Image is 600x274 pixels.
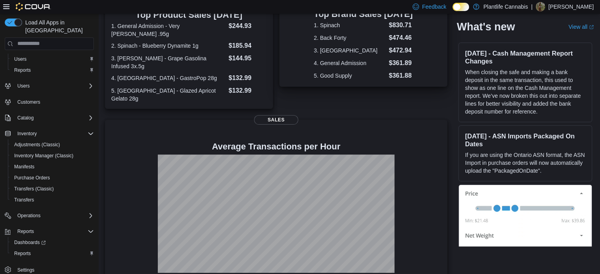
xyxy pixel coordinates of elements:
a: Transfers [11,195,37,205]
span: Transfers (Classic) [11,184,94,194]
span: Purchase Orders [11,173,94,183]
p: If you are using the Ontario ASN format, the ASN Import in purchase orders will now automatically... [465,151,585,175]
dt: 4. General Admission [314,59,386,67]
span: Inventory Manager (Classic) [14,153,73,159]
h3: [DATE] - ASN Imports Packaged On Dates [465,132,585,148]
dt: 3. [PERSON_NAME] - Grape Gasolina Infused 3x.5g [111,54,225,70]
span: Transfers [11,195,94,205]
span: Transfers (Classic) [14,186,54,192]
a: Reports [11,249,34,258]
h3: [DATE] - Cash Management Report Changes [465,49,585,65]
span: Dashboards [11,238,94,247]
p: | [531,2,533,11]
button: Transfers (Classic) [8,183,97,194]
button: Reports [14,227,37,236]
button: Adjustments (Classic) [8,139,97,150]
p: [PERSON_NAME] [548,2,594,11]
dd: $361.88 [389,71,413,80]
button: Purchase Orders [8,172,97,183]
button: Catalog [14,113,37,123]
a: Adjustments (Classic) [11,140,63,149]
dd: $361.89 [389,58,413,68]
dt: 5. [GEOGRAPHIC_DATA] - Glazed Apricot Gelato 28g [111,87,225,103]
span: Inventory [17,130,37,137]
span: Sales [254,115,298,125]
h3: Top Brand Sales [DATE] [314,9,413,19]
dt: 2. Spinach - Blueberry Dynamite 1g [111,42,225,50]
a: Inventory Manager (Classic) [11,151,77,160]
span: Adjustments (Classic) [14,142,60,148]
span: Purchase Orders [14,175,50,181]
a: Manifests [11,162,37,171]
span: Users [11,54,94,64]
a: Reports [11,65,34,75]
a: View allExternal link [568,24,594,30]
span: Operations [14,211,94,220]
dt: 1. Spinach [314,21,386,29]
dd: $472.94 [389,46,413,55]
svg: External link [589,25,594,30]
button: Operations [2,210,97,221]
span: Dashboards [14,239,46,246]
span: Users [14,81,94,91]
button: Inventory [2,128,97,139]
button: Reports [2,226,97,237]
a: Transfers (Classic) [11,184,57,194]
dd: $132.99 [228,86,266,95]
span: Customers [17,99,40,105]
div: Kearan Fenton [536,2,545,11]
a: Dashboards [11,238,49,247]
dt: 3. [GEOGRAPHIC_DATA] [314,47,386,54]
dd: $474.46 [389,33,413,43]
dd: $144.95 [228,54,266,63]
h3: Top Product Sales [DATE] [111,10,267,20]
img: Cova [16,3,51,11]
button: Operations [14,211,44,220]
h4: Average Transactions per Hour [111,142,441,151]
span: Transfers [14,197,34,203]
dt: 1. General Admission - Very [PERSON_NAME] .95g [111,22,225,38]
span: Users [14,56,26,62]
span: Catalog [14,113,94,123]
input: Dark Mode [452,3,469,11]
a: Users [11,54,30,64]
button: Reports [8,248,97,259]
span: Adjustments (Classic) [11,140,94,149]
button: Reports [8,65,97,76]
button: Customers [2,96,97,108]
p: Plantlife Cannabis [483,2,528,11]
span: Reports [17,228,34,235]
button: Inventory Manager (Classic) [8,150,97,161]
dd: $132.99 [228,73,266,83]
h2: What's new [457,21,515,33]
button: Transfers [8,194,97,205]
span: Feedback [422,3,446,11]
span: Operations [17,212,41,219]
span: Users [17,83,30,89]
span: Inventory [14,129,94,138]
span: Reports [14,67,31,73]
button: Users [2,80,97,91]
dt: 4. [GEOGRAPHIC_DATA] - GastroPop 28g [111,74,225,82]
span: Settings [17,267,34,273]
span: Manifests [14,164,34,170]
span: Reports [11,249,94,258]
span: Reports [14,227,94,236]
dd: $185.94 [228,41,266,50]
span: Load All Apps in [GEOGRAPHIC_DATA] [22,19,94,34]
button: Inventory [14,129,40,138]
button: Users [14,81,33,91]
span: Customers [14,97,94,107]
a: Customers [14,97,43,107]
p: When closing the safe and making a bank deposit in the same transaction, this used to show as one... [465,68,585,116]
a: Purchase Orders [11,173,53,183]
dt: 2. Back Forty [314,34,386,42]
button: Users [8,54,97,65]
span: Reports [11,65,94,75]
span: Reports [14,250,31,257]
a: Dashboards [8,237,97,248]
span: Manifests [11,162,94,171]
dd: $830.71 [389,21,413,30]
dd: $244.93 [228,21,266,31]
